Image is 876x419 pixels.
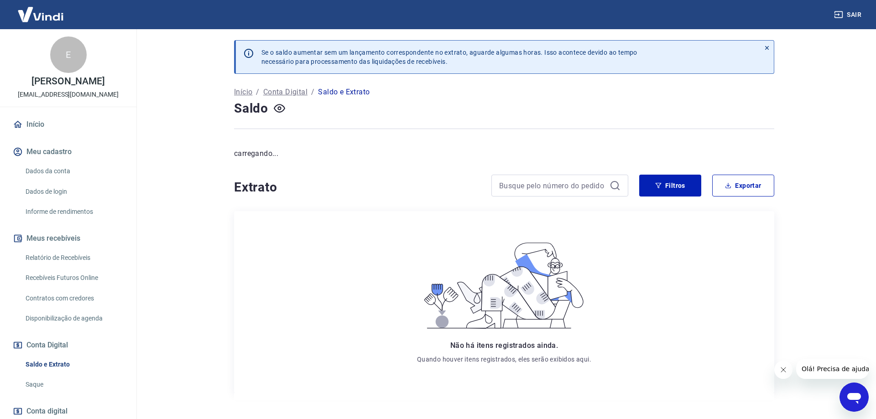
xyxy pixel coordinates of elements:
a: Relatório de Recebíveis [22,248,125,267]
h4: Saldo [234,99,268,118]
button: Filtros [639,175,701,197]
input: Busque pelo número do pedido [499,179,606,192]
a: Disponibilização de agenda [22,309,125,328]
a: Início [11,114,125,134]
a: Saldo e Extrato [22,355,125,374]
button: Meu cadastro [11,142,125,162]
p: Quando houver itens registrados, eles serão exibidos aqui. [417,355,591,364]
iframe: Mensagem da empresa [796,359,869,379]
a: Dados de login [22,182,125,201]
p: [PERSON_NAME] [31,77,104,86]
p: carregando... [234,148,774,159]
a: Conta Digital [263,87,308,98]
button: Exportar [712,175,774,197]
iframe: Botão para abrir a janela de mensagens [839,383,869,412]
h4: Extrato [234,178,480,197]
button: Conta Digital [11,335,125,355]
a: Contratos com credores [22,289,125,308]
img: Vindi [11,0,70,28]
span: Olá! Precisa de ajuda? [5,6,77,14]
p: Se o saldo aumentar sem um lançamento correspondente no extrato, aguarde algumas horas. Isso acon... [261,48,637,66]
a: Saque [22,375,125,394]
p: Saldo e Extrato [318,87,370,98]
button: Meus recebíveis [11,228,125,248]
span: Conta digital [26,405,68,418]
a: Início [234,87,252,98]
button: Sair [832,6,865,23]
a: Informe de rendimentos [22,202,125,221]
div: E [50,36,87,73]
a: Dados da conta [22,162,125,181]
a: Recebíveis Futuros Online [22,269,125,287]
p: / [311,87,314,98]
p: / [256,87,259,98]
iframe: Fechar mensagem [774,361,793,379]
p: [EMAIL_ADDRESS][DOMAIN_NAME] [18,90,119,99]
span: Não há itens registrados ainda. [450,341,558,350]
